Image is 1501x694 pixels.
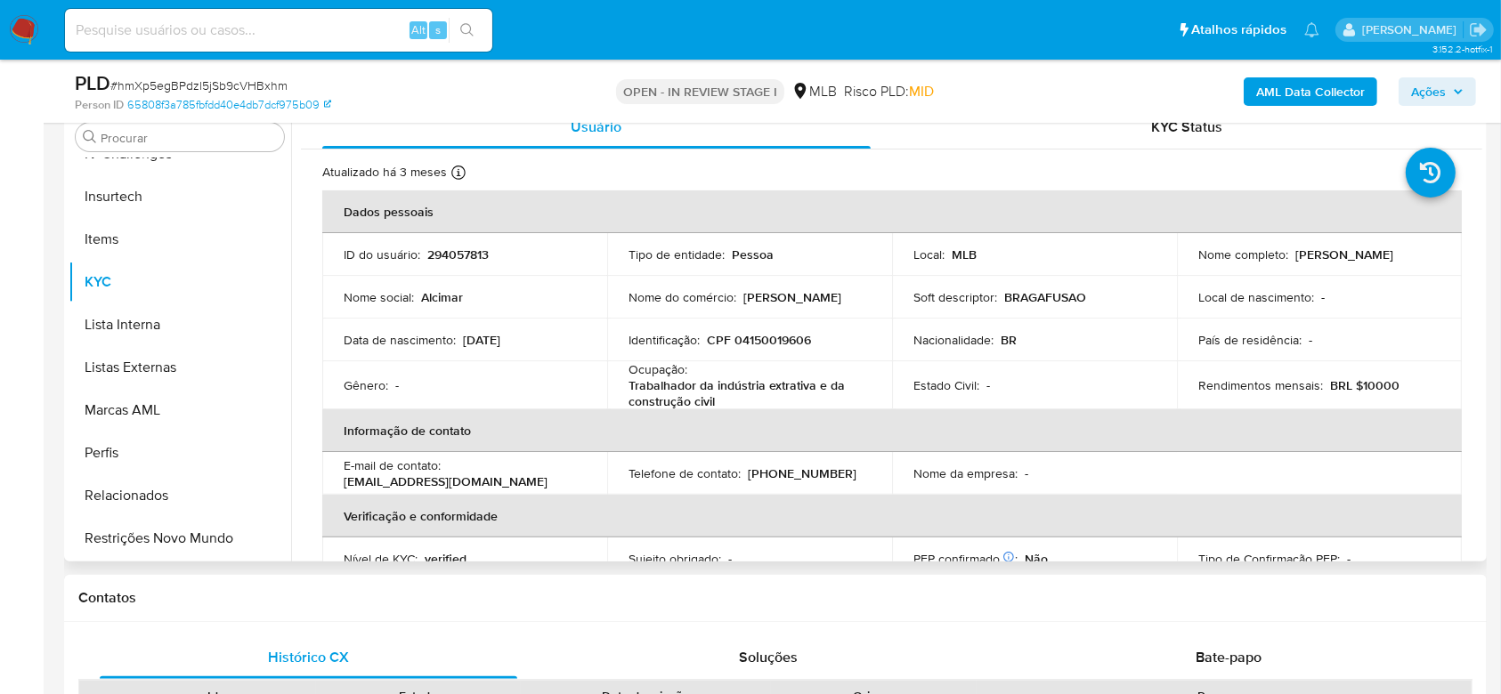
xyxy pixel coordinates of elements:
[1432,42,1492,56] span: 3.152.2-hotfix-1
[1004,289,1086,305] p: BRAGAFUSAO
[344,332,456,348] p: Data de nascimento :
[748,465,856,481] p: [PHONE_NUMBER]
[1198,332,1302,348] p: País de residência :
[344,377,388,393] p: Gênero :
[1198,289,1314,305] p: Local de nascimento :
[322,409,1462,452] th: Informação de contato
[909,81,934,101] span: MID
[629,551,721,567] p: Sujeito obrigado :
[571,117,621,137] span: Usuário
[1469,20,1488,39] a: Sair
[1330,377,1400,393] p: BRL $10000
[913,332,994,348] p: Nacionalidade :
[69,175,291,218] button: Insurtech
[952,246,977,262] p: MLB
[69,261,291,303] button: KYC
[913,465,1018,481] p: Nome da empresa :
[69,303,291,346] button: Lista Interna
[69,389,291,432] button: Marcas AML
[69,346,291,389] button: Listas Externas
[411,21,426,38] span: Alt
[127,97,331,113] a: 65808f3a785fbfdd40e4db7dcf975b09
[732,246,774,262] p: Pessoa
[268,647,349,667] span: Histórico CX
[110,77,288,94] span: # hmXp5egBPdzl5jSb9cVHBxhm
[629,289,736,305] p: Nome do comércio :
[69,517,291,560] button: Restrições Novo Mundo
[629,332,700,348] p: Identificação :
[1295,246,1393,262] p: [PERSON_NAME]
[616,79,784,104] p: OPEN - IN REVIEW STAGE I
[395,377,399,393] p: -
[344,457,441,473] p: E-mail de contato :
[913,377,979,393] p: Estado Civil :
[69,218,291,261] button: Items
[69,474,291,517] button: Relacionados
[629,465,741,481] p: Telefone de contato :
[1347,551,1351,567] p: -
[344,473,548,489] p: [EMAIL_ADDRESS][DOMAIN_NAME]
[629,361,687,377] p: Ocupação :
[322,164,447,181] p: Atualizado há 3 meses
[463,332,500,348] p: [DATE]
[69,432,291,474] button: Perfis
[1196,647,1262,667] span: Bate-papo
[1362,21,1463,38] p: lucas.santiago@mercadolivre.com
[1198,377,1323,393] p: Rendimentos mensais :
[1198,551,1340,567] p: Tipo de Confirmação PEP :
[421,289,463,305] p: Alcimar
[913,551,1018,567] p: PEP confirmado :
[986,377,990,393] p: -
[728,551,732,567] p: -
[1321,289,1325,305] p: -
[1411,77,1446,106] span: Ações
[425,551,467,567] p: verified
[78,589,1473,607] h1: Contatos
[427,246,489,262] p: 294057813
[322,495,1462,537] th: Verificação e conformidade
[83,130,97,144] button: Procurar
[1309,332,1312,348] p: -
[75,69,110,97] b: PLD
[435,21,441,38] span: s
[707,332,811,348] p: CPF 04150019606
[1001,332,1017,348] p: BR
[1399,77,1476,106] button: Ações
[913,289,997,305] p: Soft descriptor :
[101,130,277,146] input: Procurar
[65,19,492,42] input: Pesquise usuários ou casos...
[791,82,837,101] div: MLB
[75,97,124,113] b: Person ID
[344,246,420,262] p: ID do usuário :
[1198,246,1288,262] p: Nome completo :
[844,82,934,101] span: Risco PLD:
[344,551,418,567] p: Nível de KYC :
[1304,22,1319,37] a: Notificações
[449,18,485,43] button: search-icon
[1256,77,1365,106] b: AML Data Collector
[913,246,945,262] p: Local :
[344,289,414,305] p: Nome social :
[1191,20,1286,39] span: Atalhos rápidos
[743,289,841,305] p: [PERSON_NAME]
[1025,465,1028,481] p: -
[629,246,725,262] p: Tipo de entidade :
[739,647,798,667] span: Soluções
[1025,551,1048,567] p: Não
[1151,117,1222,137] span: KYC Status
[629,377,864,409] p: Trabalhador da indústria extrativa e da construção civil
[322,190,1462,233] th: Dados pessoais
[1244,77,1377,106] button: AML Data Collector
